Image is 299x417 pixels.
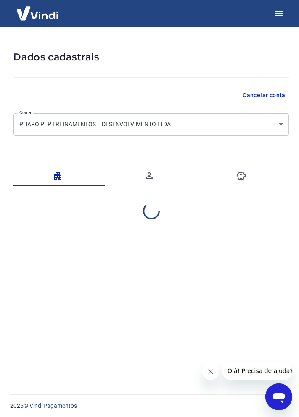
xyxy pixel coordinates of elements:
button: Cancelar conta [239,88,289,103]
span: Olá! Precisa de ajuda? [5,6,71,13]
label: Conta [19,109,31,116]
iframe: Close message [202,363,219,380]
iframe: Button to launch messaging window [265,383,292,410]
div: PHARO PFP TREINAMENTOS E DESENVOLVIMENTO LTDA [13,113,289,136]
img: Vindi [10,0,65,26]
iframe: Message from company [222,362,292,380]
h5: Dados cadastrais [13,50,289,64]
p: 2025 © [10,401,289,410]
a: Vindi Pagamentos [29,402,77,409]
